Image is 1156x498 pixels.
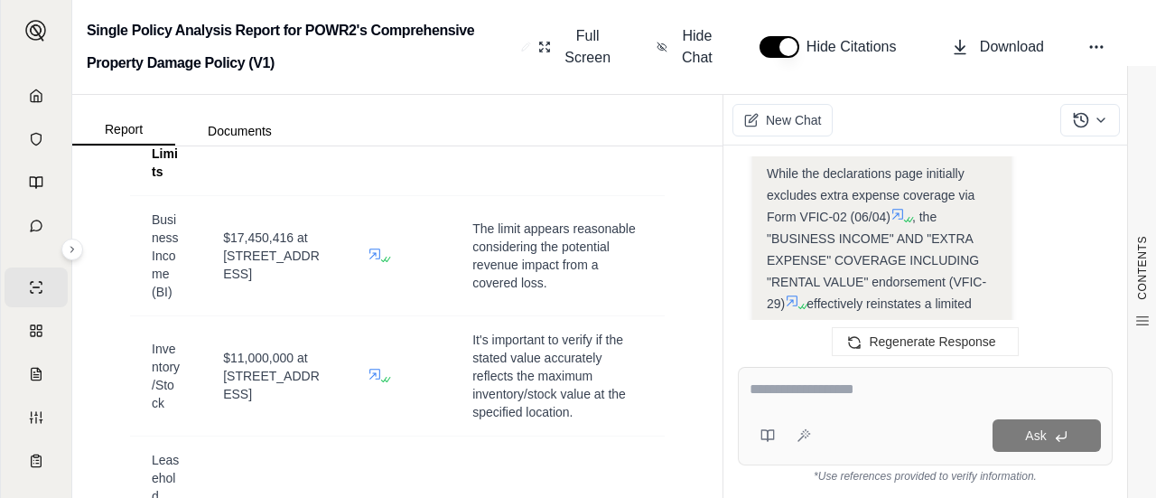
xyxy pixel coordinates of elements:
span: Ask [1025,428,1046,443]
button: Download [944,29,1051,65]
button: Regenerate Response [832,327,1018,356]
a: Claim Coverage [5,354,68,394]
span: CONTENTS [1135,236,1150,300]
button: Hide Chat [649,18,723,76]
span: Hide Citations [806,36,908,58]
span: Download [980,36,1044,58]
span: Inventory/Stock [152,342,180,410]
span: $11,000,000 at [STREET_ADDRESS] [223,351,320,401]
a: Prompt Library [5,163,68,202]
a: Single Policy [5,268,68,307]
a: Home [5,76,68,116]
span: While the declarations page initially excludes extra expense coverage via Form VFIC-02 (06/04) [767,166,974,224]
img: Expand sidebar [25,20,47,42]
a: Documents Vault [5,119,68,159]
span: Regenerate Response [869,334,995,349]
button: Report [72,115,175,146]
span: Full Screen [562,25,613,69]
span: , the "BUSINESS INCOME" AND "EXTRA EXPENSE" COVERAGE INCLUDING "RENTAL VALUE" endorsement (VFIC-29) [767,210,986,311]
span: Business Income (BI) [152,212,179,299]
a: Chat [5,206,68,246]
span: New Chat [766,111,821,129]
span: The limit appears reasonable considering the potential revenue impact from a covered loss. [472,221,636,290]
button: Full Screen [531,18,620,76]
button: Expand sidebar [18,13,54,49]
a: Policy Comparisons [5,311,68,351]
a: Custom Report [5,398,68,437]
span: $17,450,416 at [STREET_ADDRESS] [223,230,320,281]
div: *Use references provided to verify information. [738,465,1113,484]
span: It's important to verify if the stated value accurately reflects the maximum inventory/stock valu... [472,333,626,419]
span: Hide Chat [678,25,716,69]
button: Documents [175,117,304,146]
button: New Chat [732,104,833,136]
button: Ask [993,419,1101,452]
a: Coverage Table [5,441,68,481]
button: Expand sidebar [61,239,83,260]
h2: Single Policy Analysis Report for POWR2's Comprehensive Property Damage Policy (V1) [87,14,514,80]
span: effectively reinstates a limited form of extra expense coverage. This coverage is subject to the ... [767,296,997,398]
